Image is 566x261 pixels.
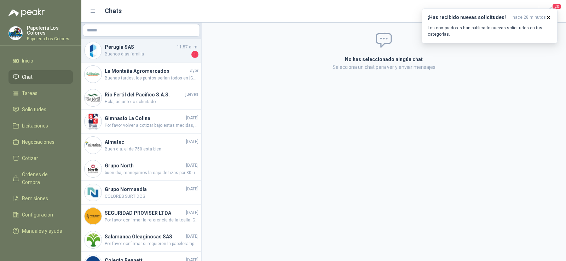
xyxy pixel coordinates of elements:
[186,186,198,192] span: [DATE]
[8,8,45,17] img: Logo peakr
[105,185,185,193] h4: Grupo Normandía
[105,43,175,51] h4: Perugia SAS
[428,14,510,20] h3: ¡Has recibido nuevas solicitudes!
[186,233,198,240] span: [DATE]
[85,208,102,225] img: Company Logo
[105,162,185,170] h4: Grupo North
[9,26,22,40] img: Company Logo
[81,181,201,204] a: Company LogoGrupo Normandía[DATE]COLORES SURTIDOS
[85,137,102,154] img: Company Logo
[81,157,201,181] a: Company LogoGrupo North[DATE]buen dia, manejamos la caja de tizas por 80 unds
[105,51,190,58] span: Buenos días familia
[85,42,102,59] img: Company Logo
[552,3,562,10] span: 20
[191,51,198,58] span: 1
[8,152,73,165] a: Cotizar
[8,70,73,84] a: Chat
[81,86,201,110] a: Company LogoRio Fertil del Pacífico S.A.S.juevesHola, adjunto lo solicitado
[190,67,198,74] span: ayer
[105,122,198,129] span: Por favor volver a cotizar bajo estas medidas, gracias.
[27,25,73,35] p: Papelería Los Colores
[22,154,38,162] span: Cotizar
[85,89,102,106] img: Company Logo
[85,113,102,130] img: Company Logo
[22,89,37,97] span: Tareas
[85,184,102,201] img: Company Logo
[8,135,73,149] a: Negociaciones
[513,14,546,20] span: hace 28 minutos
[8,208,73,221] a: Configuración
[22,138,54,146] span: Negociaciones
[260,55,507,63] h2: No has seleccionado ningún chat
[545,5,558,18] button: 20
[105,217,198,224] span: Por favor confirmar la referencia de la toalla. Gracias
[22,211,53,219] span: Configuración
[105,138,185,146] h4: Almatec
[105,209,185,217] h4: SEGURIDAD PROVISER LTDA
[428,25,551,37] p: Los compradores han publicado nuevas solicitudes en tus categorías.
[186,115,198,121] span: [DATE]
[81,110,201,134] a: Company LogoGimnasio La Colina[DATE]Por favor volver a cotizar bajo estas medidas, gracias.
[185,91,198,98] span: jueves
[105,170,198,176] span: buen dia, manejamos la caja de tizas por 80 unds
[22,106,46,113] span: Solicitudes
[105,114,185,122] h4: Gimnasio La Colina
[186,162,198,169] span: [DATE]
[8,192,73,205] a: Remisiones
[85,66,102,83] img: Company Logo
[105,99,198,105] span: Hola, adjunto lo solicitado
[105,91,184,99] h4: Rio Fertil del Pacífico S.A.S.
[22,227,62,235] span: Manuales y ayuda
[105,75,198,82] span: Buenas tardes, los puntos serían todos en [GEOGRAPHIC_DATA] o también por fuera de la ciudad?
[260,63,507,71] p: Selecciona un chat para ver y enviar mensajes
[81,228,201,252] a: Company LogoSalamanca Oleaginosas SAS[DATE]Por favor confirmar si requieren la papelera tipo band...
[186,209,198,216] span: [DATE]
[22,171,66,186] span: Órdenes de Compra
[22,73,33,81] span: Chat
[8,119,73,132] a: Licitaciones
[8,224,73,238] a: Manuales y ayuda
[105,6,122,16] h1: Chats
[8,103,73,116] a: Solicitudes
[81,204,201,228] a: Company LogoSEGURIDAD PROVISER LTDA[DATE]Por favor confirmar la referencia de la toalla. Gracias
[81,134,201,157] a: Company LogoAlmatec[DATE]Buen dia. el de 750 esta bien
[105,67,189,75] h4: La Montaña Agromercados
[8,54,73,67] a: Inicio
[81,39,201,63] a: Company LogoPerugia SAS11:57 a. m.Buenos días familia1
[8,168,73,189] a: Órdenes de Compra
[81,63,201,86] a: Company LogoLa Montaña AgromercadosayerBuenas tardes, los puntos serían todos en [GEOGRAPHIC_DATA...
[22,195,48,202] span: Remisiones
[105,146,198,153] span: Buen dia. el de 750 esta bien
[22,122,48,130] span: Licitaciones
[186,138,198,145] span: [DATE]
[105,233,185,241] h4: Salamanca Oleaginosas SAS
[85,231,102,248] img: Company Logo
[85,160,102,177] img: Company Logo
[105,241,198,247] span: Por favor confirmar si requieren la papelera tipo bandeja para escritorio o la papelera de piso. ...
[8,87,73,100] a: Tareas
[177,44,198,51] span: 11:57 a. m.
[105,193,198,200] span: COLORES SURTIDOS
[27,37,73,41] p: Papeleria Los Colores
[422,8,558,43] button: ¡Has recibido nuevas solicitudes!hace 28 minutos Los compradores han publicado nuevas solicitudes...
[22,57,33,65] span: Inicio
